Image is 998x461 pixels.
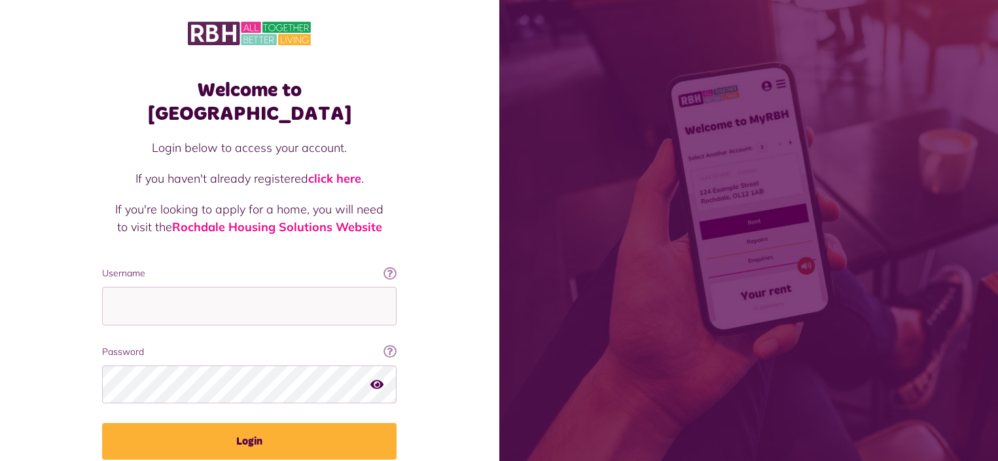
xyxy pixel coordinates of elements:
[102,345,397,359] label: Password
[102,79,397,126] h1: Welcome to [GEOGRAPHIC_DATA]
[188,20,311,47] img: MyRBH
[172,219,382,234] a: Rochdale Housing Solutions Website
[115,200,383,236] p: If you're looking to apply for a home, you will need to visit the
[102,267,397,280] label: Username
[115,170,383,187] p: If you haven't already registered .
[102,423,397,460] button: Login
[308,171,361,186] a: click here
[115,139,383,157] p: Login below to access your account.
